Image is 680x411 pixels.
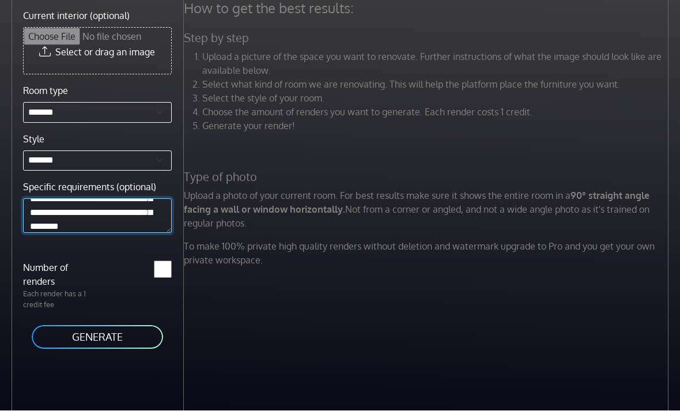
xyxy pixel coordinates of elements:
[177,240,678,267] p: To make 100% private high quality renders without deletion and watermark upgrade to Pro and you g...
[202,92,671,105] li: Select the style of your room.
[202,119,671,133] li: Generate your render!
[177,170,678,184] h5: Type of photo
[202,78,671,92] li: Select what kind of room we are renovating. This will help the platform place the furniture you w...
[23,133,44,146] label: Style
[23,84,68,98] label: Room type
[177,31,678,46] h5: Step by step
[31,325,164,350] button: GENERATE
[184,190,649,216] strong: 90° straight angle facing a wall or window horizontally.
[16,289,97,311] p: Each render has a 1 credit fee
[177,189,678,231] p: Upload a photo of your current room. For best results make sure it shows the entire room in a Not...
[202,50,671,78] li: Upload a picture of the space you want to renovate. Further instructions of what the image should...
[23,180,156,194] label: Specific requirements (optional)
[16,261,97,289] label: Number of renders
[23,9,130,23] label: Current interior (optional)
[202,105,671,119] li: Choose the amount of renders you want to generate. Each render costs 1 credit.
